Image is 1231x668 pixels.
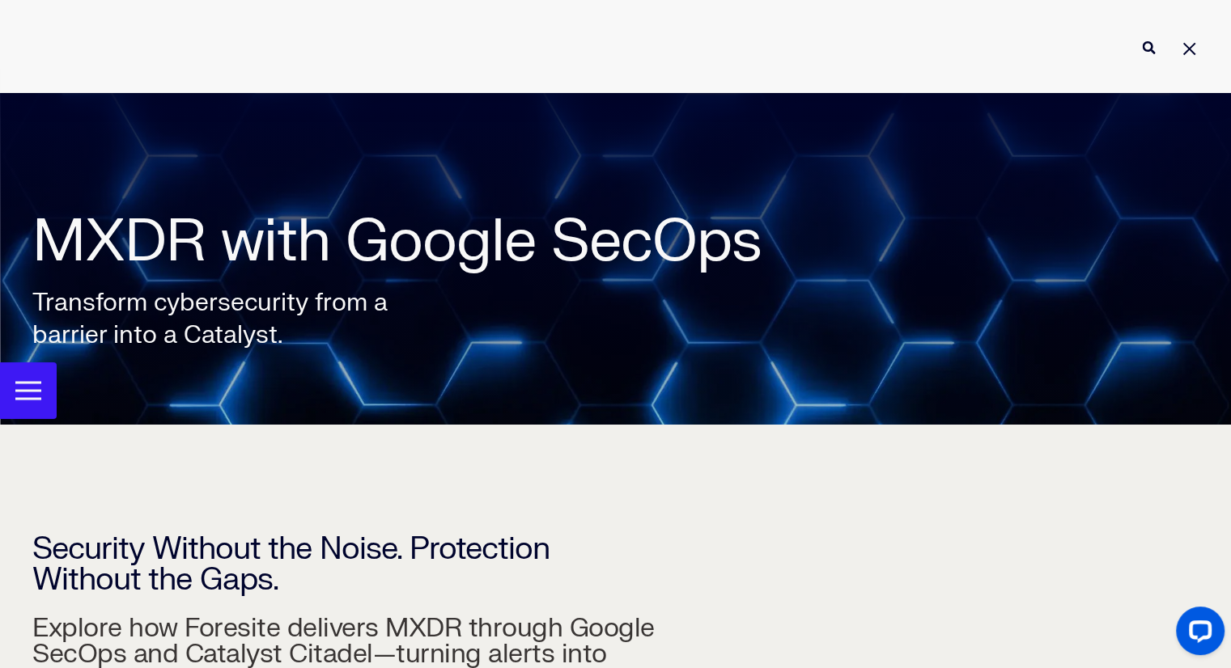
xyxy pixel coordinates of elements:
[32,287,437,352] div: Transform cybersecurity from a barrier into a Catalyst.
[1163,600,1231,668] iframe: LiveChat chat widget
[32,421,575,595] h2: Security Without the Noise. Protection Without the Gaps.
[32,205,762,279] span: MXDR with Google SecOps
[1179,38,1199,57] a: Close Search
[1139,38,1158,57] button: Perform Search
